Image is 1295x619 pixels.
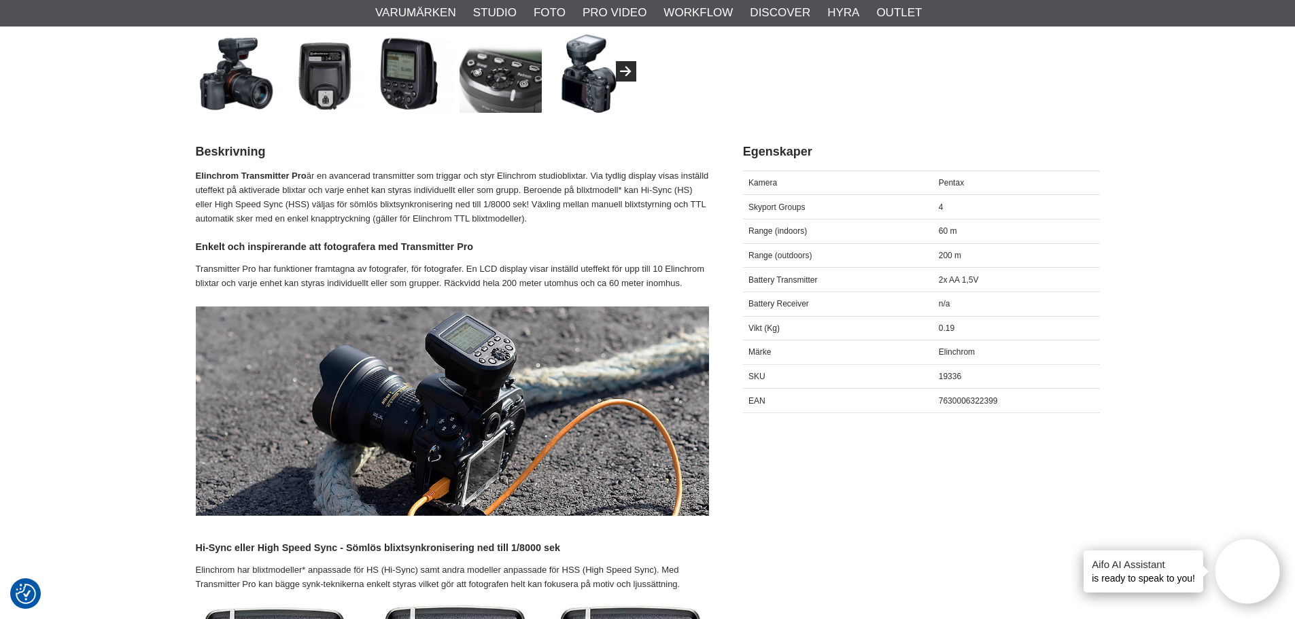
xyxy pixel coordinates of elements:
p: Transmitter Pro har funktioner framtagna av fotografer, för fotografer. En LCD display visar inst... [196,262,709,291]
img: Räckvidd upp till 200 m [547,31,629,113]
span: 0.19 [939,323,954,333]
span: EAN [748,396,765,406]
span: 2x AA 1,5V [939,275,979,285]
h4: Hi-Sync eller High Speed Sync - Sömlös blixtsynkronisering ned till 1/8000 sek [196,541,709,554]
span: 19336 [939,372,961,381]
span: Range (outdoors) [748,251,812,260]
button: Samtyckesinställningar [16,582,36,606]
span: 60 m [939,226,957,236]
h2: Beskrivning [196,143,709,160]
img: Elinchrom Skyport HS [196,306,709,516]
a: Discover [750,4,810,22]
img: Intiutiv kontrollpanel [460,31,542,113]
a: Pro Video [583,4,646,22]
span: n/a [939,299,950,308]
a: Outlet [876,4,922,22]
span: Kamera [748,178,777,188]
img: Elinchrom Transmitter Pro för Canon [284,31,366,113]
a: Varumärken [375,4,456,22]
span: Elinchrom [939,347,975,357]
button: Next [616,61,636,82]
span: Märke [748,347,771,357]
span: Skyport Groups [748,202,805,212]
span: Vikt (Kg) [748,323,780,333]
span: Pentax [939,178,964,188]
p: Elinchrom har blixtmodeller* anpassade för HS (Hi-Sync) samt andra modeller anpassade för HSS (Hi... [196,563,709,592]
span: Battery Transmitter [748,275,817,285]
a: Studio [473,4,517,22]
img: Elinchrom Skyport Plus HS för Sony [196,31,279,113]
strong: Elinchrom Transmitter Pro [196,171,307,181]
span: 200 m [939,251,961,260]
h2: Egenskaper [743,143,1100,160]
h4: Aifo AI Assistant [1092,557,1195,571]
p: är en avancerad transmitter som triggar och styr Elinchrom studioblixtar. Via tydlig display visa... [196,169,709,226]
a: Foto [534,4,566,22]
span: 4 [939,202,944,212]
img: Revisit consent button [16,584,36,604]
span: SKU [748,372,765,381]
div: is ready to speak to you! [1084,550,1203,593]
span: Battery Receiver [748,299,809,308]
span: 7630006322399 [939,396,998,406]
img: Elinchrom Transmitter Pro stor tydlig LCD Display [372,31,454,113]
h4: Enkelt och inspirerande att fotografera med Transmitter Pro [196,240,709,253]
span: Range (indoors) [748,226,807,236]
a: Hyra [827,4,859,22]
a: Workflow [663,4,733,22]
